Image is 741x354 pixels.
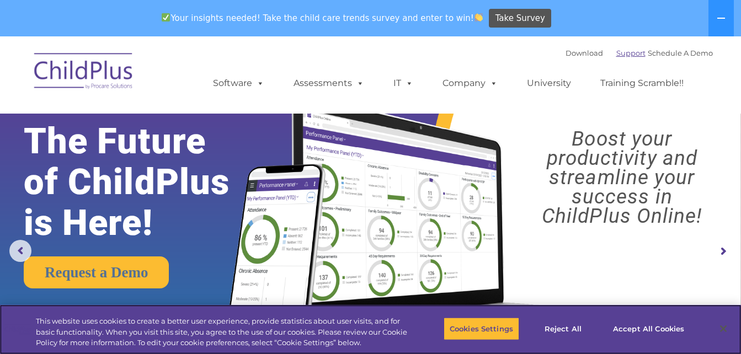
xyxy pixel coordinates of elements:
rs-layer: Boost your productivity and streamline your success in ChildPlus Online! [512,129,732,226]
a: Software [202,72,275,94]
img: ✅ [162,13,170,22]
button: Accept All Cookies [607,317,690,340]
font: | [566,49,713,57]
button: Cookies Settings [444,317,519,340]
span: Take Survey [495,9,545,28]
a: Schedule A Demo [648,49,713,57]
img: 👏 [475,13,483,22]
rs-layer: The Future of ChildPlus is Here! [24,121,260,243]
span: Your insights needed! Take the child care trends survey and enter to win! [157,7,488,29]
a: Company [431,72,509,94]
span: Phone number [153,118,200,126]
a: Take Survey [489,9,551,28]
a: Support [616,49,646,57]
button: Close [711,317,735,341]
a: Training Scramble!! [589,72,695,94]
button: Reject All [529,317,598,340]
a: Assessments [282,72,375,94]
a: IT [382,72,424,94]
div: This website uses cookies to create a better user experience, provide statistics about user visit... [36,316,408,348]
img: ChildPlus by Procare Solutions [29,45,139,100]
a: University [516,72,582,94]
span: Last name [153,73,187,81]
a: Download [566,49,603,57]
a: Request a Demo [24,256,169,288]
